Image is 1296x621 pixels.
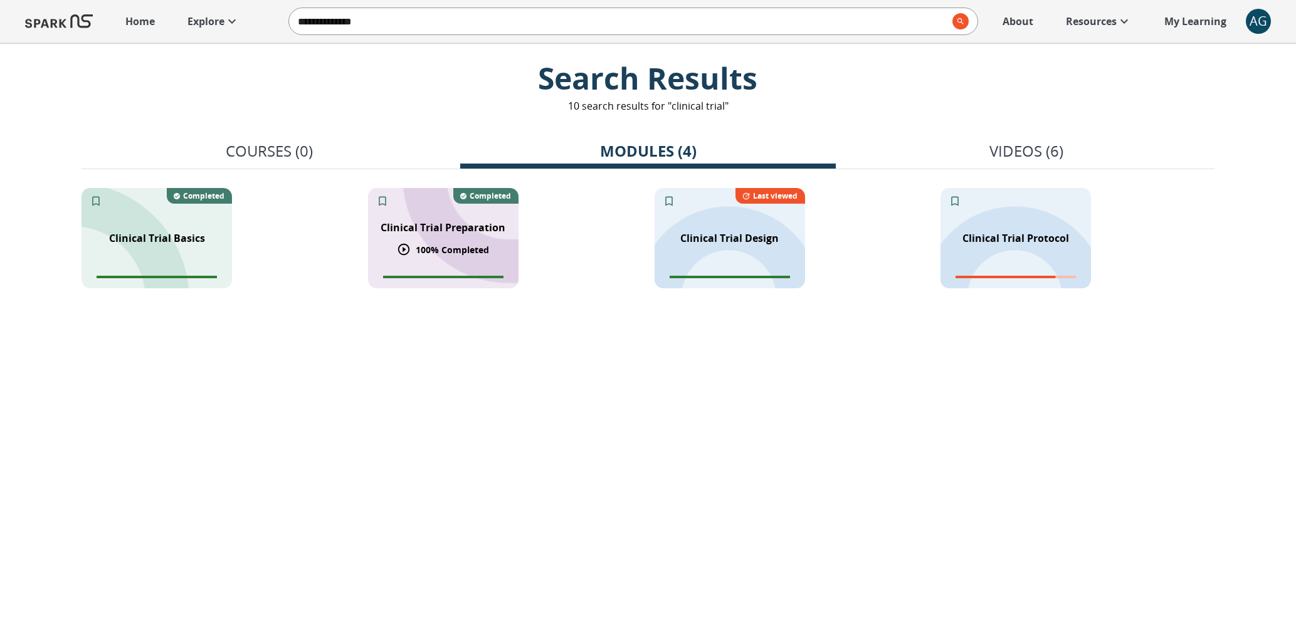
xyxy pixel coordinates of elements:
[996,8,1040,35] a: About
[940,188,1091,288] div: SPARK NS branding pattern
[655,188,805,288] div: SPARK NS branding pattern
[226,140,313,162] p: Courses (0)
[1246,9,1271,34] div: AG
[119,8,161,35] a: Home
[1060,8,1138,35] a: Resources
[381,220,505,235] p: Clinical Trial Preparation
[383,276,503,278] span: Module completion progress of user
[376,195,389,207] svg: Add to My Learning
[1158,8,1233,35] a: My Learning
[97,276,217,278] span: Module completion progress of user
[989,140,1063,162] p: Videos (6)
[90,195,102,207] svg: Add to My Learning
[187,14,224,29] p: Explore
[680,231,779,246] p: Clinical Trial Design
[470,190,511,201] p: Completed
[109,231,205,246] p: Clinical Trial Basics
[956,276,1076,278] span: Module completion progress of user
[663,195,675,207] svg: Add to My Learning
[82,188,232,288] div: SPARK NS branding pattern
[600,140,697,162] p: Modules (4)
[947,8,969,34] button: search
[181,8,246,35] a: Explore
[1164,14,1226,29] p: My Learning
[1246,9,1271,34] button: account of current user
[568,98,729,113] p: 10 search results for "clinical trial"
[125,14,155,29] p: Home
[368,188,519,288] div: SPARK NS branding pattern
[670,276,790,278] span: Module completion progress of user
[416,243,489,256] p: 100 % Completed
[962,231,1069,246] p: Clinical Trial Protocol
[949,195,961,207] svg: Add to My Learning
[25,6,93,36] img: Logo of SPARK at Stanford
[753,190,798,201] p: Last viewed
[183,190,224,201] p: Completed
[280,58,1016,98] p: Search Results
[1066,14,1117,29] p: Resources
[1003,14,1033,29] p: About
